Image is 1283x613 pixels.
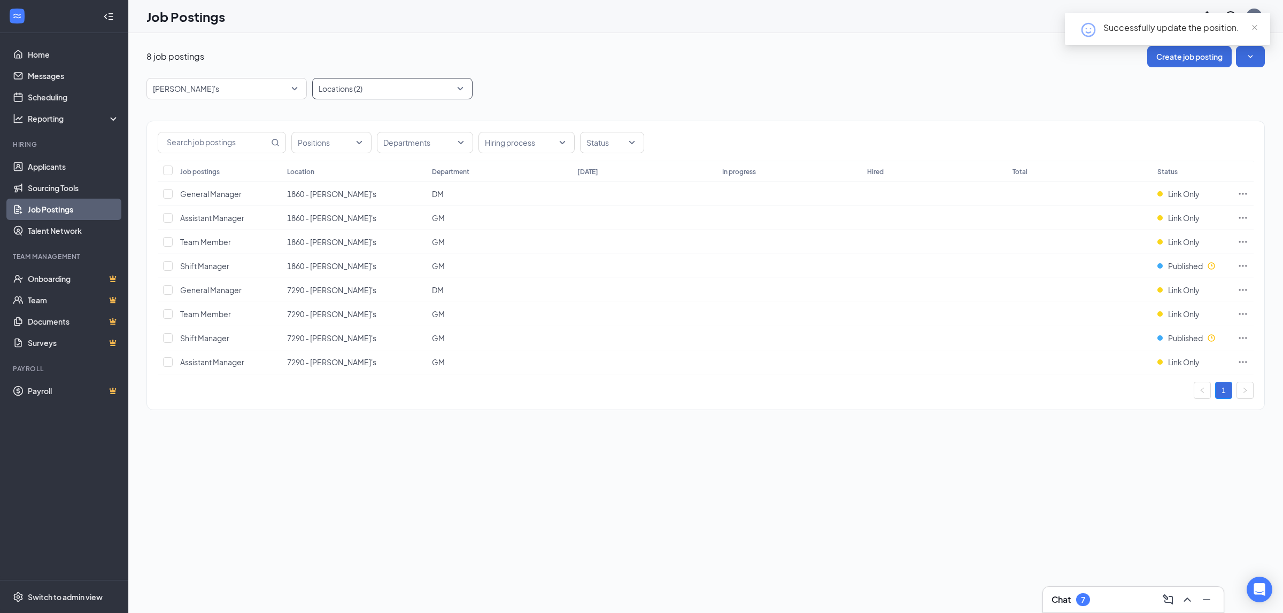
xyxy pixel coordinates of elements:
td: GM [427,254,571,278]
a: Messages [28,65,119,87]
div: Successfully update the position. [1103,21,1257,34]
span: Team Member [180,309,231,319]
svg: MagnifyingGlass [271,138,280,147]
a: 1 [1216,382,1232,398]
td: GM [427,230,571,254]
div: JS [1251,12,1258,21]
span: Team Member [180,237,231,247]
span: Shift Manager [180,333,229,343]
td: DM [427,182,571,206]
div: Department [432,167,469,176]
a: Home [28,44,119,65]
span: right [1242,387,1248,394]
span: left [1199,387,1205,394]
button: ChevronUp [1179,591,1196,608]
span: Link Only [1168,309,1200,319]
th: [DATE] [572,161,717,182]
div: Hiring [13,140,117,149]
span: Published [1168,333,1203,343]
span: 1860 - [PERSON_NAME]'s [287,213,376,223]
svg: Ellipses [1238,213,1248,223]
th: Status [1152,161,1232,182]
svg: Ellipses [1238,188,1248,199]
span: 1860 - [PERSON_NAME]'s [287,237,376,247]
td: 7290 - Arby's [282,350,427,374]
td: 1860 - Arby's [282,230,427,254]
span: Link Only [1168,357,1200,367]
a: TeamCrown [28,289,119,311]
span: Shift Manager [180,261,229,271]
svg: Ellipses [1238,237,1248,247]
td: GM [427,302,571,326]
button: left [1194,382,1211,399]
span: DM [432,285,444,295]
span: Assistant Manager [180,357,244,367]
svg: Notifications [1201,10,1214,23]
svg: ChevronUp [1181,593,1194,606]
th: Hired [862,161,1007,182]
span: Link Only [1168,188,1200,199]
input: Search job postings [158,132,269,153]
p: [PERSON_NAME]'s [153,83,219,94]
svg: HappyFace [1080,21,1097,38]
div: 7 [1081,595,1085,604]
div: Job postings [180,167,220,176]
svg: QuestionInfo [1224,10,1237,23]
span: Assistant Manager [180,213,244,223]
span: close [1251,24,1258,32]
span: GM [432,309,445,319]
svg: Ellipses [1238,261,1248,271]
div: Location [287,167,314,176]
a: OnboardingCrown [28,268,119,289]
a: Job Postings [28,199,119,220]
span: Link Only [1168,213,1200,223]
a: Scheduling [28,87,119,108]
li: Previous Page [1194,382,1211,399]
td: 7290 - Arby's [282,326,427,350]
button: right [1236,382,1254,399]
span: General Manager [180,285,242,295]
button: Create job posting [1147,46,1232,67]
a: PayrollCrown [28,380,119,402]
svg: Ellipses [1238,357,1248,367]
td: 7290 - Arby's [282,302,427,326]
th: Total [1007,161,1152,182]
svg: Analysis [13,113,24,124]
div: Team Management [13,252,117,261]
button: Minimize [1198,591,1215,608]
span: GM [432,213,445,223]
td: GM [427,206,571,230]
td: 1860 - Arby's [282,206,427,230]
li: Next Page [1236,382,1254,399]
span: 1860 - [PERSON_NAME]'s [287,261,376,271]
svg: Clock [1207,334,1216,342]
div: Switch to admin view [28,592,103,602]
span: Published [1168,261,1203,271]
div: Reporting [28,113,120,124]
a: Applicants [28,156,119,177]
svg: Settings [13,592,24,602]
td: GM [427,326,571,350]
svg: Ellipses [1238,285,1248,295]
span: General Manager [180,189,242,199]
span: GM [432,261,445,271]
a: Talent Network [28,220,119,241]
td: 7290 - Arby's [282,278,427,302]
span: GM [432,333,445,343]
svg: Minimize [1200,593,1213,606]
svg: Ellipses [1238,333,1248,343]
p: 8 job postings [146,51,204,62]
svg: Ellipses [1238,309,1248,319]
svg: Collapse [103,11,114,22]
svg: SmallChevronDown [1245,51,1256,62]
svg: ComposeMessage [1162,593,1174,606]
a: DocumentsCrown [28,311,119,332]
svg: Clock [1207,262,1216,270]
button: ComposeMessage [1160,591,1177,608]
a: SurveysCrown [28,332,119,353]
td: GM [427,350,571,374]
span: Link Only [1168,285,1200,295]
div: Open Intercom Messenger [1247,577,1272,602]
span: DM [432,189,444,199]
td: 1860 - Arby's [282,182,427,206]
